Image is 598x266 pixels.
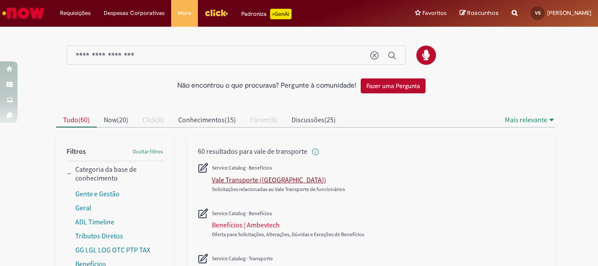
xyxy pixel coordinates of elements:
[270,9,292,19] p: +GenAi
[204,6,228,19] img: click_logo_yellow_360x200.png
[460,9,499,18] a: Rascunhos
[467,9,499,17] span: Rascunhos
[60,9,91,18] span: Requisições
[177,82,356,90] h2: Não encontrou o que procurava? Pergunte à comunidade!
[535,10,541,16] span: VS
[547,9,591,17] span: [PERSON_NAME]
[361,78,426,93] button: Fazer uma Pergunta
[1,4,46,22] img: ServiceNow
[422,9,447,18] span: Favoritos
[104,9,165,18] span: Despesas Corporativas
[241,9,292,19] div: Padroniza
[178,9,191,18] span: More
